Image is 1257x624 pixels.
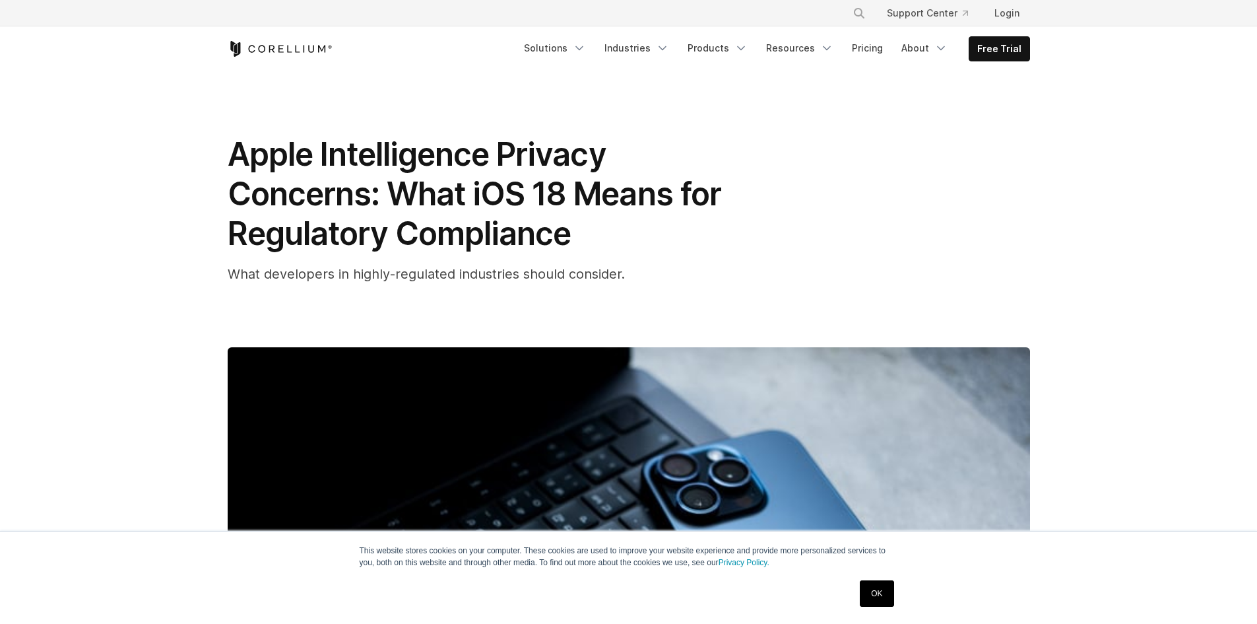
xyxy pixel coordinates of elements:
a: Resources [758,36,841,60]
a: Privacy Policy. [719,558,769,567]
a: Corellium Home [228,41,333,57]
div: Navigation Menu [516,36,1030,61]
a: Login [984,1,1030,25]
a: Pricing [844,36,891,60]
a: Products [680,36,756,60]
a: About [893,36,955,60]
a: Free Trial [969,37,1029,61]
a: Industries [596,36,677,60]
a: OK [860,580,893,607]
a: Support Center [876,1,979,25]
div: Navigation Menu [837,1,1030,25]
a: Solutions [516,36,594,60]
button: Search [847,1,871,25]
p: This website stores cookies on your computer. These cookies are used to improve your website expe... [360,545,898,569]
span: Apple Intelligence Privacy Concerns: What iOS 18 Means for Regulatory Compliance [228,135,721,253]
span: What developers in highly-regulated industries should consider. [228,266,625,282]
